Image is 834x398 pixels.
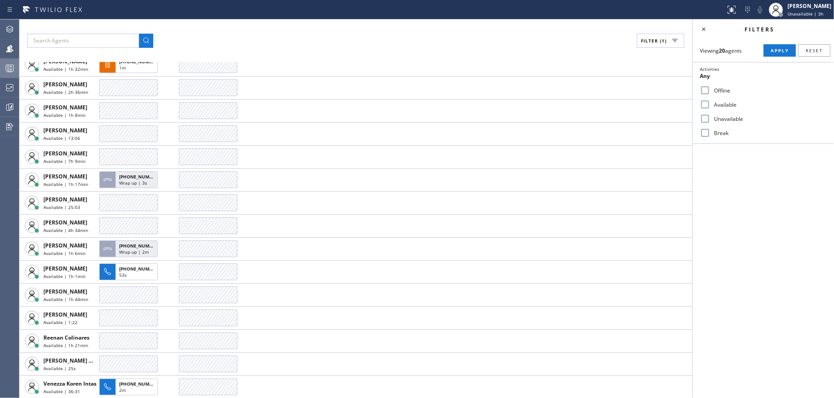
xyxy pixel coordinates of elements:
[43,265,87,272] span: [PERSON_NAME]
[43,380,97,387] span: Venezza Koren Intas
[43,250,85,256] span: Available | 1h 6min
[27,34,139,48] input: Search Agents
[99,261,160,283] button: [PHONE_NUMBER]53s
[43,319,78,325] span: Available | 1:22
[745,26,775,33] span: Filters
[119,243,159,249] span: [PHONE_NUMBER]
[787,2,831,10] div: [PERSON_NAME]
[43,342,88,348] span: Available | 1h 21min
[43,158,85,164] span: Available | 7h 9min
[43,365,76,371] span: Available | 25s
[43,242,87,249] span: [PERSON_NAME]
[99,54,160,76] button: [PHONE_NUMBER]1m
[787,11,823,17] span: Unavailable | 3h
[43,66,88,72] span: Available | 1h 32min
[99,376,160,398] button: [PHONE_NUMBER]2m
[119,381,159,387] span: [PHONE_NUMBER]
[710,101,827,108] label: Available
[43,357,110,364] span: [PERSON_NAME] Guingos
[43,311,87,318] span: [PERSON_NAME]
[806,47,823,54] span: Reset
[43,227,88,233] span: Available | 4h 34min
[119,180,147,186] span: Wrap up | 3s
[99,169,160,191] button: [PHONE_NUMBER]Wrap up | 3s
[641,38,667,44] span: Filter (1)
[719,47,725,54] strong: 20
[637,34,684,48] button: Filter (1)
[119,266,159,272] span: [PHONE_NUMBER]
[43,273,85,279] span: Available | 1h 1min
[700,66,827,72] div: Activities
[43,334,89,341] span: Reenan Colinares
[119,65,126,71] span: 1m
[43,104,87,111] span: [PERSON_NAME]
[43,288,87,295] span: [PERSON_NAME]
[43,219,87,226] span: [PERSON_NAME]
[119,174,159,180] span: [PHONE_NUMBER]
[43,127,87,134] span: [PERSON_NAME]
[43,173,87,180] span: [PERSON_NAME]
[710,87,827,94] label: Offline
[119,249,149,255] span: Wrap up | 2m
[119,272,127,278] span: 53s
[798,44,830,57] button: Reset
[43,81,87,88] span: [PERSON_NAME]
[771,47,789,54] span: Apply
[700,47,742,54] span: Viewing agents
[710,129,827,137] label: Break
[43,296,88,302] span: Available | 1h 44min
[43,135,80,141] span: Available | 13:06
[764,44,796,57] button: Apply
[43,196,87,203] span: [PERSON_NAME]
[754,4,766,16] button: Mute
[43,89,88,95] span: Available | 2h 36min
[43,181,88,187] span: Available | 1h 17min
[700,72,710,80] span: Any
[43,388,80,394] span: Available | 36:31
[43,204,80,210] span: Available | 25:03
[710,115,827,123] label: Unavailable
[99,238,160,260] button: [PHONE_NUMBER]Wrap up | 2m
[119,387,126,393] span: 2m
[43,150,87,157] span: [PERSON_NAME]
[43,112,85,118] span: Available | 1h 8min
